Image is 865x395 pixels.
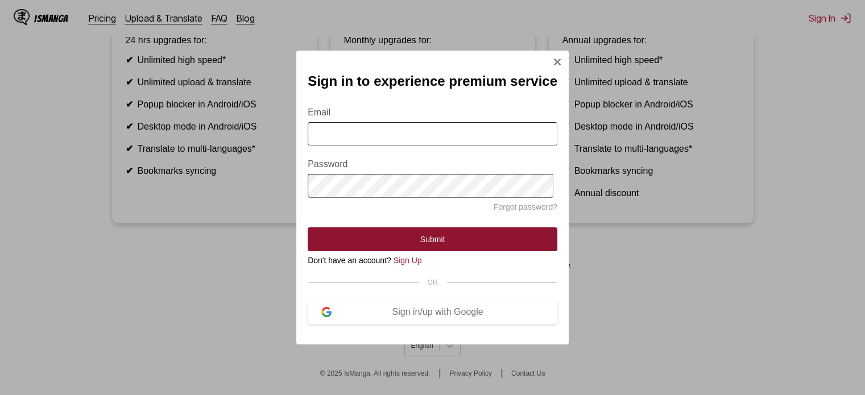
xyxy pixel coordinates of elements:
[308,227,557,251] button: Submit
[394,256,422,265] a: Sign Up
[321,307,332,317] img: google-logo
[308,159,557,169] label: Password
[308,300,557,324] button: Sign in/up with Google
[308,73,557,89] h2: Sign in to experience premium service
[296,51,569,344] div: Sign In Modal
[308,107,557,118] label: Email
[553,57,562,66] img: Close
[308,278,557,286] div: OR
[332,307,544,317] div: Sign in/up with Google
[308,256,557,265] div: Don't have an account?
[494,202,557,211] a: Forgot password?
